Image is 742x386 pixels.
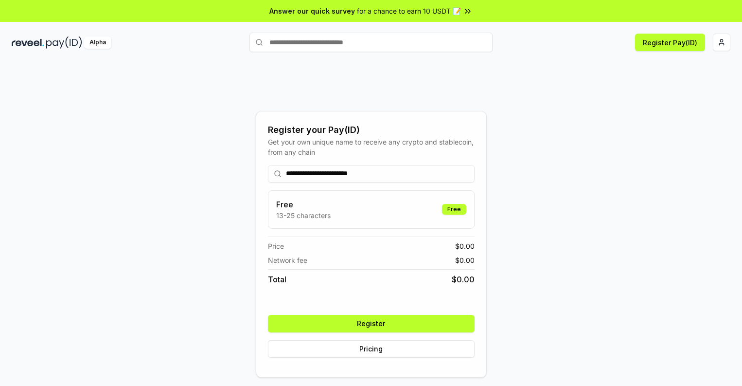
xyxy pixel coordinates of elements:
[269,6,355,16] span: Answer our quick survey
[635,34,705,51] button: Register Pay(ID)
[268,137,475,157] div: Get your own unique name to receive any crypto and stablecoin, from any chain
[46,37,82,49] img: pay_id
[84,37,111,49] div: Alpha
[455,255,475,265] span: $ 0.00
[268,123,475,137] div: Register your Pay(ID)
[268,241,284,251] span: Price
[357,6,461,16] span: for a chance to earn 10 USDT 📝
[276,199,331,210] h3: Free
[452,274,475,285] span: $ 0.00
[268,255,307,265] span: Network fee
[442,204,466,215] div: Free
[276,210,331,221] p: 13-25 characters
[268,315,475,332] button: Register
[268,340,475,358] button: Pricing
[455,241,475,251] span: $ 0.00
[12,37,44,49] img: reveel_dark
[268,274,286,285] span: Total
